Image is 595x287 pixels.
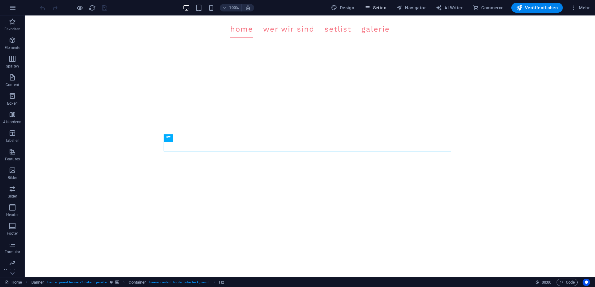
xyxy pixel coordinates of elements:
i: Seite neu laden [89,4,96,11]
p: Elemente [5,45,20,50]
span: Klick zum Auswählen. Doppelklick zum Bearbeiten [219,279,224,286]
button: Usercentrics [583,279,590,286]
p: Tabellen [5,138,20,143]
span: Klick zum Auswählen. Doppelklick zum Bearbeiten [129,279,146,286]
p: Marketing [4,268,21,273]
button: Commerce [470,3,506,13]
button: Navigator [394,3,428,13]
p: Features [5,157,20,162]
i: Dieses Element ist ein anpassbares Preset [110,280,113,284]
h6: 100% [229,4,239,11]
span: Klick zum Auswählen. Doppelklick zum Bearbeiten [31,279,44,286]
span: Veröffentlichen [516,5,558,11]
p: Formular [5,250,20,254]
p: Bilder [8,175,17,180]
p: Footer [7,231,18,236]
span: 00 00 [542,279,551,286]
p: Spalten [6,64,19,69]
span: AI Writer [436,5,463,11]
p: Content [6,82,19,87]
button: Seiten [362,3,389,13]
span: Seiten [364,5,386,11]
button: Veröffentlichen [511,3,563,13]
nav: breadcrumb [31,279,224,286]
p: Akkordeon [3,120,21,124]
p: Slider [8,194,17,199]
p: Boxen [7,101,18,106]
span: Navigator [396,5,426,11]
div: Design (Strg+Alt+Y) [328,3,357,13]
span: Design [331,5,354,11]
h6: Session-Zeit [535,279,552,286]
p: Header [6,212,19,217]
button: 100% [220,4,242,11]
button: Code [557,279,578,286]
span: Mehr [570,5,590,11]
button: Design [328,3,357,13]
i: Element verfügt über einen Hintergrund [115,280,119,284]
span: . banner .preset-banner-v3-default .parallax [46,279,108,286]
button: reload [88,4,96,11]
p: Favoriten [4,27,20,32]
span: . banner-content .border-color-background [148,279,209,286]
button: Klicke hier, um den Vorschau-Modus zu verlassen [76,4,83,11]
i: Bei Größenänderung Zoomstufe automatisch an das gewählte Gerät anpassen. [245,5,251,11]
a: Klick, um Auswahl aufzuheben. Doppelklick öffnet Seitenverwaltung [5,279,22,286]
span: Code [559,279,575,286]
button: AI Writer [433,3,465,13]
button: Mehr [568,3,592,13]
span: : [546,280,547,285]
span: Commerce [473,5,504,11]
